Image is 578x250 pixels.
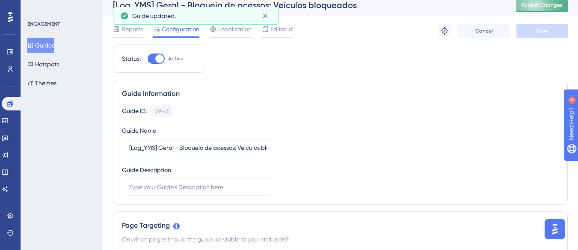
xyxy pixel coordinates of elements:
[59,4,62,11] div: 4
[154,108,169,115] div: 129445
[27,75,56,91] button: Themes
[168,55,184,62] span: Active
[542,216,568,242] iframe: UserGuiding AI Assistant Launcher
[458,24,510,38] button: Cancel
[129,182,267,192] input: Type your Guide’s Description here
[20,2,53,12] span: Need Help?
[122,234,559,244] div: On which pages should the guide be visible to your end users?
[122,165,171,175] div: Guide Description
[516,24,568,38] button: Save
[475,27,493,34] span: Cancel
[536,27,548,34] span: Save
[129,143,267,152] input: Type your Guide’s Name here
[270,24,286,34] span: Editor
[27,21,60,27] div: ENGAGEMENT
[27,38,54,53] button: Guides
[162,24,199,34] span: Configuration
[218,24,252,34] span: Localization
[132,11,176,21] span: Guide updated.
[27,57,59,72] button: Hotspots
[122,106,147,117] div: Guide ID:
[122,125,156,136] div: Guide Name
[122,220,559,231] div: Page Targeting
[122,24,143,34] span: Reports
[522,2,563,9] span: Publish Changes
[122,54,141,64] div: Status:
[122,89,559,99] div: Guide Information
